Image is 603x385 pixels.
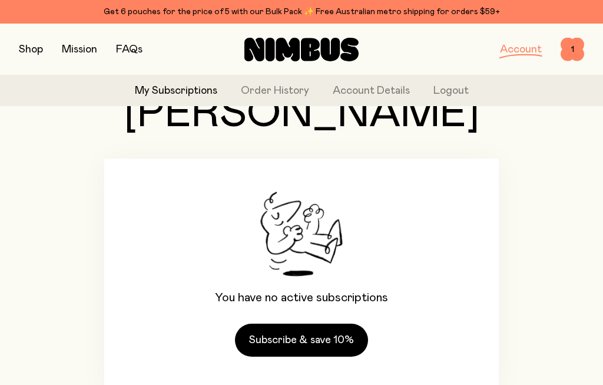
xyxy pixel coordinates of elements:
div: Get 6 pouches for the price of 5 with our Bulk Pack ✨ Free Australian metro shipping for orders $59+ [19,5,584,19]
a: My Subscriptions [135,83,217,99]
button: Logout [433,83,469,99]
a: Account [500,44,542,55]
a: Subscribe & save 10% [235,324,368,357]
button: 1 [561,38,584,61]
a: Mission [62,44,97,55]
a: Order History [241,83,309,99]
a: Account Details [333,83,410,99]
a: FAQs [116,44,143,55]
p: You have no active subscriptions [215,291,388,305]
